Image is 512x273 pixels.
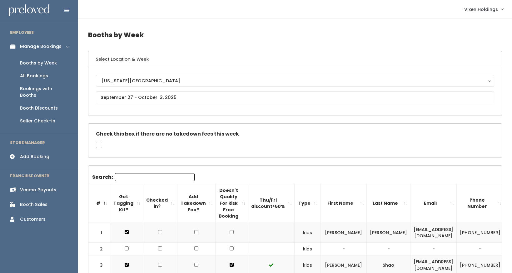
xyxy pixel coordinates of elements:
[88,184,110,223] th: #: activate to sort column descending
[295,223,321,243] td: kids
[410,242,457,255] td: -
[464,6,498,13] span: Vixen Holdings
[457,184,504,223] th: Phone Number: activate to sort column ascending
[9,4,49,17] img: preloved logo
[457,242,504,255] td: -
[96,91,494,103] input: September 27 - October 3, 2025
[20,216,46,223] div: Customers
[295,242,321,255] td: kids
[20,73,48,79] div: All Bookings
[115,173,195,181] input: Search:
[321,242,367,255] td: -
[177,184,216,223] th: Add Takedown Fee?: activate to sort column ascending
[88,51,502,67] h6: Select Location & Week
[96,131,494,137] h5: Check this box if there are no takedown fees this week
[321,184,367,223] th: First Name: activate to sort column ascending
[367,242,410,255] td: -
[457,223,504,243] td: [PHONE_NUMBER]
[20,201,47,208] div: Booth Sales
[92,173,195,181] label: Search:
[143,184,177,223] th: Checked in?: activate to sort column ascending
[20,85,68,99] div: Bookings with Booths
[96,75,494,87] button: [US_STATE][GEOGRAPHIC_DATA]
[458,3,510,16] a: Vixen Holdings
[20,187,56,193] div: Venmo Payouts
[88,26,502,44] h4: Booths by Week
[20,153,49,160] div: Add Booking
[20,118,55,124] div: Seller Check-in
[216,184,248,223] th: Doesn't Quality For Risk Free Booking : activate to sort column ascending
[110,184,143,223] th: Got Tagging Kit?: activate to sort column ascending
[367,223,410,243] td: [PERSON_NAME]
[88,242,110,255] td: 2
[88,223,110,243] td: 1
[248,184,295,223] th: Thu/Fri discount&gt;50%: activate to sort column ascending
[20,60,57,66] div: Booths by Week
[410,184,457,223] th: Email: activate to sort column ascending
[20,105,58,111] div: Booth Discounts
[410,223,457,243] td: [EMAIL_ADDRESS][DOMAIN_NAME]
[102,77,488,84] div: [US_STATE][GEOGRAPHIC_DATA]
[367,184,410,223] th: Last Name: activate to sort column ascending
[20,43,62,50] div: Manage Bookings
[321,223,367,243] td: [PERSON_NAME]
[295,184,321,223] th: Type: activate to sort column ascending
